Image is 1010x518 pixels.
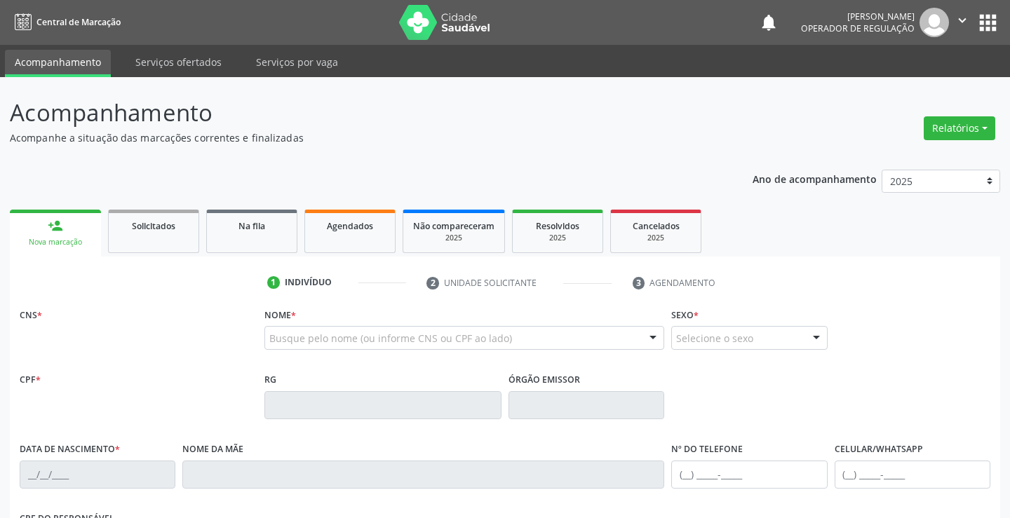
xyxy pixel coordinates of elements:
span: Central de Marcação [36,16,121,28]
span: Na fila [238,220,265,232]
button:  [949,8,976,37]
label: CPF [20,369,41,391]
a: Serviços ofertados [126,50,231,74]
label: Sexo [671,304,699,326]
label: Celular/WhatsApp [835,439,923,461]
input: (__) _____-_____ [835,461,990,489]
div: Nova marcação [20,237,91,247]
label: RG [264,369,276,391]
div: 1 [267,276,280,289]
p: Ano de acompanhamento [753,170,877,187]
button: apps [976,11,1000,35]
a: Central de Marcação [10,11,121,34]
div: 2025 [413,233,494,243]
span: Não compareceram [413,220,494,232]
label: CNS [20,304,42,326]
div: [PERSON_NAME] [801,11,915,22]
label: Órgão emissor [509,369,580,391]
label: Nome da mãe [182,439,243,461]
input: (__) _____-_____ [671,461,827,489]
p: Acompanhe a situação das marcações correntes e finalizadas [10,130,703,145]
span: Selecione o sexo [676,331,753,346]
a: Acompanhamento [5,50,111,77]
span: Operador de regulação [801,22,915,34]
button: notifications [759,13,779,32]
i:  [955,13,970,28]
span: Resolvidos [536,220,579,232]
div: 2025 [523,233,593,243]
a: Serviços por vaga [246,50,348,74]
span: Agendados [327,220,373,232]
div: person_add [48,218,63,233]
button: Relatórios [924,116,995,140]
span: Solicitados [132,220,175,232]
span: Busque pelo nome (ou informe CNS ou CPF ao lado) [269,331,512,346]
input: __/__/____ [20,461,175,489]
span: Cancelados [633,220,680,232]
label: Nome [264,304,296,326]
div: Indivíduo [285,276,332,289]
div: 2025 [621,233,691,243]
label: Data de nascimento [20,439,120,461]
p: Acompanhamento [10,95,703,130]
label: Nº do Telefone [671,439,743,461]
img: img [920,8,949,37]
